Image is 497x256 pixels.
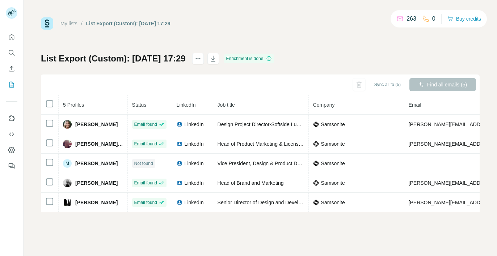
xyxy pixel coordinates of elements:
[313,161,319,166] img: company-logo
[132,102,147,108] span: Status
[321,121,345,128] span: Samsonite
[75,199,118,206] span: [PERSON_NAME]
[6,144,17,157] button: Dashboard
[224,54,274,63] div: Enrichment is done
[447,14,481,24] button: Buy credits
[409,102,421,108] span: Email
[185,179,204,187] span: LinkedIn
[185,140,204,148] span: LinkedIn
[218,102,235,108] span: Job title
[177,200,182,205] img: LinkedIn logo
[134,160,153,167] span: Not found
[185,121,204,128] span: LinkedIn
[374,81,401,88] span: Sync all to (5)
[313,200,319,205] img: company-logo
[41,17,53,30] img: Surfe Logo
[86,20,170,27] div: List Export (Custom): [DATE] 17:29
[218,141,350,147] span: Head of Product Marketing & Licensing: Samsonite Brands
[369,79,406,90] button: Sync all to (5)
[6,30,17,43] button: Quick start
[432,14,435,23] p: 0
[75,121,118,128] span: [PERSON_NAME]
[6,128,17,141] button: Use Surfe API
[134,141,157,147] span: Email found
[63,102,84,108] span: 5 Profiles
[41,53,186,64] h1: List Export (Custom): [DATE] 17:29
[218,161,417,166] span: Vice President, Design & Product Development, [GEOGRAPHIC_DATA], Samsonite LLC
[6,159,17,172] button: Feedback
[192,53,204,64] button: actions
[75,160,118,167] span: [PERSON_NAME]
[134,199,157,206] span: Email found
[177,102,196,108] span: LinkedIn
[177,161,182,166] img: LinkedIn logo
[177,180,182,186] img: LinkedIn logo
[134,180,157,186] span: Email found
[218,121,311,127] span: Design Project Director-Softside Luggage
[81,20,83,27] li: /
[63,140,72,148] img: Avatar
[321,140,345,148] span: Samsonite
[313,121,319,127] img: company-logo
[63,120,72,129] img: Avatar
[218,180,284,186] span: Head of Brand and Marketing
[313,102,335,108] span: Company
[75,179,118,187] span: [PERSON_NAME]
[177,121,182,127] img: LinkedIn logo
[6,62,17,75] button: Enrich CSV
[321,160,345,167] span: Samsonite
[63,198,72,207] img: Avatar
[313,141,319,147] img: company-logo
[218,200,368,205] span: Senior Director of Design and Development: Bags and Accessories
[75,140,123,148] span: [PERSON_NAME] Boss
[185,199,204,206] span: LinkedIn
[6,112,17,125] button: Use Surfe on LinkedIn
[321,199,345,206] span: Samsonite
[177,141,182,147] img: LinkedIn logo
[6,46,17,59] button: Search
[60,21,77,26] a: My lists
[185,160,204,167] span: LinkedIn
[134,121,157,128] span: Email found
[63,179,72,187] img: Avatar
[6,78,17,91] button: My lists
[63,159,72,168] div: M
[407,14,416,23] p: 263
[313,180,319,186] img: company-logo
[321,179,345,187] span: Samsonite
